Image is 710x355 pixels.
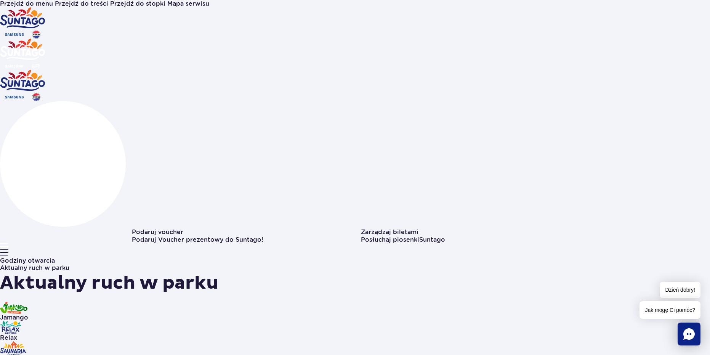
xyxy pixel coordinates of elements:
[361,236,445,243] span: Posłuchaj piosenki
[361,228,418,236] a: Zarządzaj biletami
[639,301,700,319] span: Jak mogę Ci pomóc?
[678,323,700,345] div: Chat
[132,236,263,243] a: Podaruj Voucher prezentowy do Suntago!
[361,236,445,243] button: Posłuchaj piosenkiSuntago
[132,228,183,236] a: Podaruj voucher
[660,282,700,298] span: Dzień dobry!
[419,236,445,243] span: Suntago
